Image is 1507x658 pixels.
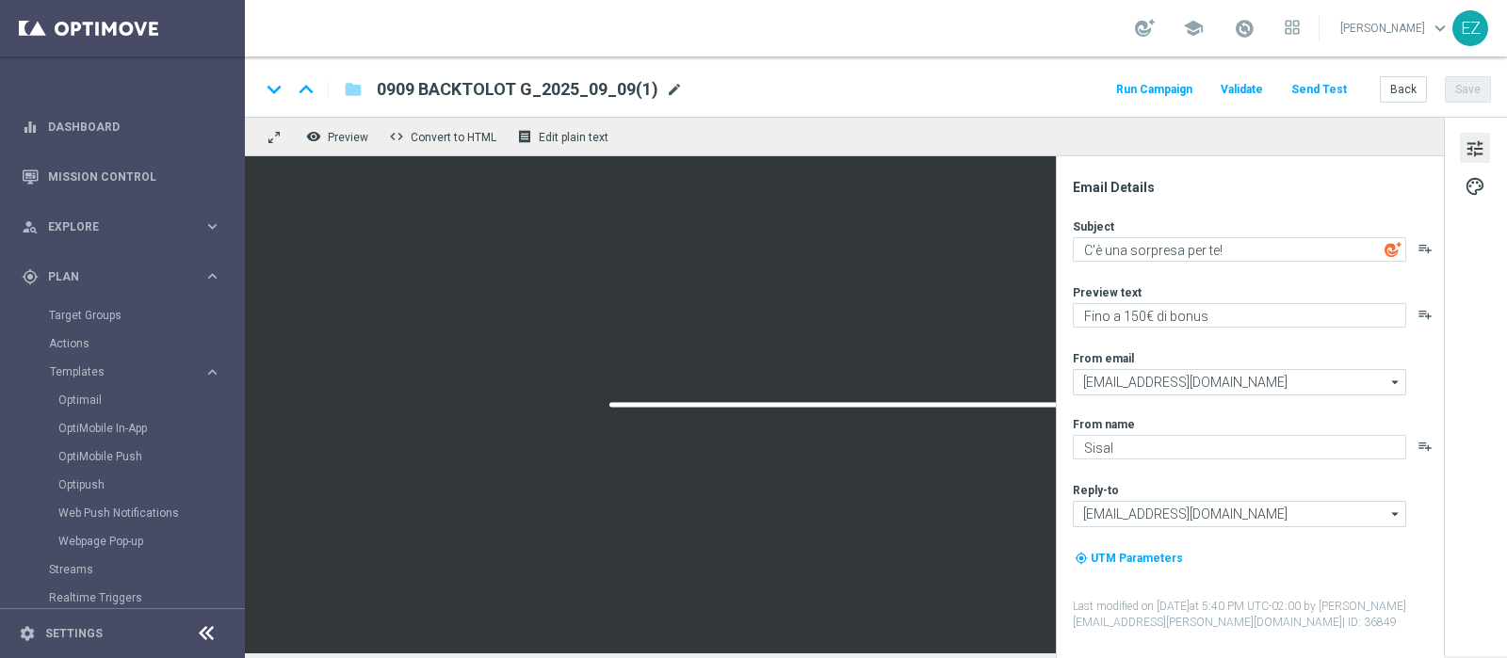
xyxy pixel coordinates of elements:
a: [PERSON_NAME]keyboard_arrow_down [1338,14,1452,42]
span: Preview [328,131,368,144]
img: optiGenie.svg [1385,241,1402,258]
button: gps_fixed Plan keyboard_arrow_right [21,269,222,284]
a: OptiMobile In-App [58,421,196,436]
div: Realtime Triggers [49,584,243,612]
button: remove_red_eye Preview [301,124,377,149]
a: Dashboard [48,102,221,152]
div: Explore [22,218,203,235]
label: Reply-to [1073,483,1119,498]
a: Web Push Notifications [58,506,196,521]
i: gps_fixed [22,268,39,285]
label: Subject [1073,219,1114,234]
span: Edit plain text [539,131,608,144]
span: Explore [48,221,203,233]
a: Target Groups [49,308,196,323]
div: Streams [49,555,243,584]
a: Settings [45,628,103,639]
div: Target Groups [49,301,243,329]
i: keyboard_arrow_right [203,267,221,285]
i: arrow_drop_down [1386,370,1405,394]
span: school [1183,18,1204,39]
input: Select [1073,501,1406,527]
div: Webpage Pop-up [58,527,243,555]
span: code [389,129,404,144]
div: Mission Control [22,152,221,201]
i: equalizer [22,119,39,136]
button: playlist_add [1418,307,1433,322]
label: Last modified on [DATE] at 5:40 PM UTC-02:00 by [PERSON_NAME][EMAIL_ADDRESS][PERSON_NAME][DOMAIN_... [1073,599,1442,631]
div: Email Details [1073,179,1442,196]
span: Convert to HTML [411,131,496,144]
a: Mission Control [48,152,221,201]
div: Web Push Notifications [58,499,243,527]
div: Plan [22,268,203,285]
button: Mission Control [21,169,222,185]
button: my_location UTM Parameters [1073,548,1185,569]
button: tune [1460,133,1490,163]
div: Templates [49,358,243,555]
button: equalizer Dashboard [21,120,222,135]
div: Optipush [58,471,243,499]
span: palette [1465,174,1485,199]
label: From name [1073,417,1135,432]
button: Back [1380,76,1427,103]
a: Optipush [58,477,196,492]
span: Validate [1221,83,1263,96]
label: From email [1073,351,1134,366]
span: tune [1465,136,1485,161]
i: my_location [1075,552,1088,565]
a: Streams [49,562,196,577]
span: 0909 BACKTOLOT G_2025_09_09(1) [377,78,658,101]
button: Send Test [1288,77,1350,103]
div: Optimail [58,386,243,414]
i: person_search [22,218,39,235]
span: UTM Parameters [1091,552,1183,565]
button: Templates keyboard_arrow_right [49,364,222,379]
button: palette [1460,170,1490,201]
input: Select [1073,369,1406,395]
div: Templates [50,366,203,377]
i: folder [344,78,363,101]
div: OptiMobile Push [58,442,243,471]
a: Realtime Triggers [49,590,196,605]
button: receipt Edit plain text [512,124,617,149]
div: EZ [1452,10,1488,46]
button: Validate [1218,77,1266,103]
button: playlist_add [1418,439,1433,454]
button: playlist_add [1418,241,1433,256]
div: Dashboard [22,102,221,152]
i: remove_red_eye [306,129,321,144]
button: folder [342,74,365,104]
div: OptiMobile In-App [58,414,243,442]
button: Run Campaign [1113,77,1195,103]
span: Plan [48,271,203,282]
i: settings [19,625,36,642]
a: Optimail [58,393,196,408]
i: keyboard_arrow_down [260,75,288,104]
a: Actions [49,336,196,351]
span: Templates [50,366,185,377]
i: keyboard_arrow_right [203,217,221,235]
button: code Convert to HTML [384,124,505,149]
a: OptiMobile Push [58,449,196,464]
label: Preview text [1073,285,1142,300]
span: | ID: 36849 [1342,616,1397,629]
i: keyboard_arrow_right [203,363,221,381]
span: keyboard_arrow_down [1430,18,1450,39]
i: arrow_drop_down [1386,502,1405,526]
div: Actions [49,329,243,358]
i: receipt [517,129,532,144]
span: mode_edit [666,81,683,98]
button: person_search Explore keyboard_arrow_right [21,219,222,234]
i: keyboard_arrow_up [292,75,320,104]
a: Webpage Pop-up [58,534,196,549]
button: Save [1445,76,1491,103]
